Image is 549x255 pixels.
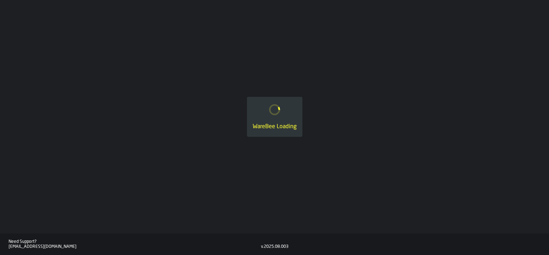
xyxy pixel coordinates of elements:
[253,122,297,131] div: WareBee Loading
[261,244,264,249] div: v.
[9,239,261,249] a: Need Support?[EMAIL_ADDRESS][DOMAIN_NAME]
[264,244,288,249] div: 2025.08.003
[9,239,261,244] div: Need Support?
[9,244,261,249] div: [EMAIL_ADDRESS][DOMAIN_NAME]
